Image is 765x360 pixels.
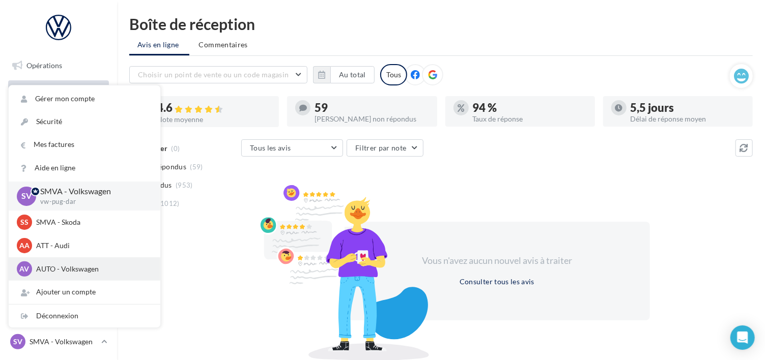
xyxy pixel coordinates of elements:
[19,241,30,251] span: AA
[199,40,248,50] span: Commentaires
[8,332,109,351] a: SV SMVA - Volkswagen
[315,115,429,123] div: [PERSON_NAME] non répondus
[241,139,343,157] button: Tous les avis
[20,264,30,274] span: AV
[347,139,423,157] button: Filtrer par note
[138,70,289,79] span: Choisir un point de vente ou un code magasin
[6,55,111,76] a: Opérations
[26,61,62,70] span: Opérations
[313,66,375,83] button: Au total
[36,264,148,274] p: AUTO - Volkswagen
[40,186,144,197] p: SMVA - Volkswagen
[250,143,291,152] span: Tous les avis
[315,102,429,113] div: 59
[21,190,32,202] span: SV
[6,182,111,203] a: Médiathèque
[410,254,585,267] div: Vous n'avez aucun nouvel avis à traiter
[9,305,160,327] div: Déconnexion
[20,217,29,227] span: SS
[9,157,160,179] a: Aide en ligne
[13,337,22,347] span: SV
[157,116,271,123] div: Note moyenne
[30,337,97,347] p: SMVA - Volkswagen
[40,197,144,206] p: vw-pug-dar
[6,157,111,178] a: Contacts
[6,233,111,263] a: ASSETS PERSONNALISABLES
[36,241,148,251] p: ATT - Audi
[631,102,745,113] div: 5,5 jours
[6,207,111,229] a: Calendrier
[330,66,375,83] button: Au total
[6,106,111,128] a: Visibilité en ligne
[158,199,180,207] span: (1012)
[380,64,407,85] div: Tous
[473,115,587,123] div: Taux de réponse
[157,102,271,114] div: 4.6
[631,115,745,123] div: Délai de réponse moyen
[9,281,160,304] div: Ajouter un compte
[730,325,755,350] div: Open Intercom Messenger
[176,181,193,189] span: (953)
[9,133,160,156] a: Mes factures
[9,87,160,110] a: Gérer mon compte
[6,80,111,102] a: Boîte de réception
[6,132,111,153] a: Campagnes
[129,16,753,32] div: Boîte de réception
[190,163,203,171] span: (59)
[456,276,539,288] button: Consulter tous les avis
[139,162,186,172] span: Non répondus
[36,217,148,227] p: SMVA - Skoda
[473,102,587,113] div: 94 %
[9,110,160,133] a: Sécurité
[129,66,307,83] button: Choisir un point de vente ou un code magasin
